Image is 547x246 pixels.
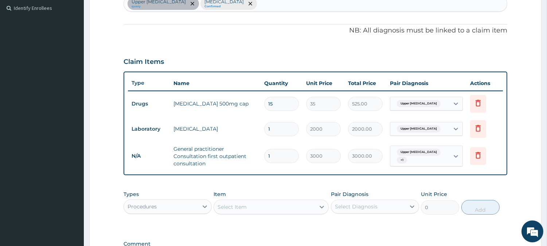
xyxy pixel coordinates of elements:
span: remove selection option [247,0,254,7]
div: Minimize live chat window [120,4,137,21]
th: Unit Price [302,76,344,91]
div: Select Diagnosis [335,203,378,210]
label: Types [124,191,139,197]
th: Type [128,76,170,90]
span: remove selection option [189,0,196,7]
small: Confirmed [204,5,244,8]
span: + 1 [397,157,407,164]
textarea: Type your message and hit 'Enter' [4,166,139,192]
label: Pair Diagnosis [331,191,368,198]
th: Quantity [261,76,302,91]
td: Drugs [128,97,170,111]
th: Pair Diagnosis [386,76,466,91]
td: [MEDICAL_DATA] 500mg cap [170,96,261,111]
td: General practitioner Consultation first outpatient consultation [170,142,261,171]
span: Upper [MEDICAL_DATA] [397,149,441,156]
div: Select Item [218,203,247,211]
td: Laboratory [128,122,170,136]
span: Upper [MEDICAL_DATA] [397,125,441,132]
span: Upper [MEDICAL_DATA] [397,100,441,107]
h3: Claim Items [124,58,164,66]
td: N/A [128,149,170,163]
td: [MEDICAL_DATA] [170,122,261,136]
small: query [132,5,186,8]
button: Add [461,200,500,215]
th: Name [170,76,261,91]
th: Total Price [344,76,386,91]
label: Item [214,191,226,198]
p: NB: All diagnosis must be linked to a claim item [124,26,507,35]
span: We're online! [42,76,101,149]
div: Procedures [128,203,157,210]
div: Chat with us now [38,41,122,50]
label: Unit Price [421,191,447,198]
th: Actions [466,76,503,91]
img: d_794563401_company_1708531726252_794563401 [13,36,30,55]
